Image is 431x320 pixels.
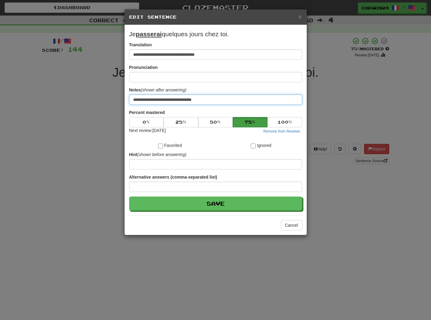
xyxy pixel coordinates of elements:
button: Close [298,13,302,20]
div: Percent mastered [129,117,302,127]
div: Next review: [DATE] [129,127,166,135]
button: 25% [164,117,198,127]
button: Save [129,197,302,211]
label: Alternative answers (comma-separated list) [129,174,217,180]
input: Ignored [251,144,256,148]
em: (shown before answering) [137,152,186,157]
span: × [298,13,302,20]
label: Pronunciation [129,64,158,70]
button: 50% [198,117,233,127]
label: Translation [129,42,152,48]
label: Favorited [158,142,182,148]
em: (shown after answering) [141,87,186,92]
button: 75% [233,117,267,127]
input: Favorited [158,144,163,148]
button: Remove from Reviews [262,128,302,135]
label: Ignored [251,142,271,148]
u: passerai [136,30,162,37]
h5: Edit Sentence [129,14,302,20]
button: 0% [129,117,164,127]
p: Je quelques jours chez toi. [129,30,302,39]
button: Cancel [281,220,302,230]
label: Percent mastered [129,109,165,116]
label: Notes [129,87,186,93]
label: Hint [129,151,186,158]
button: 100% [267,117,302,127]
